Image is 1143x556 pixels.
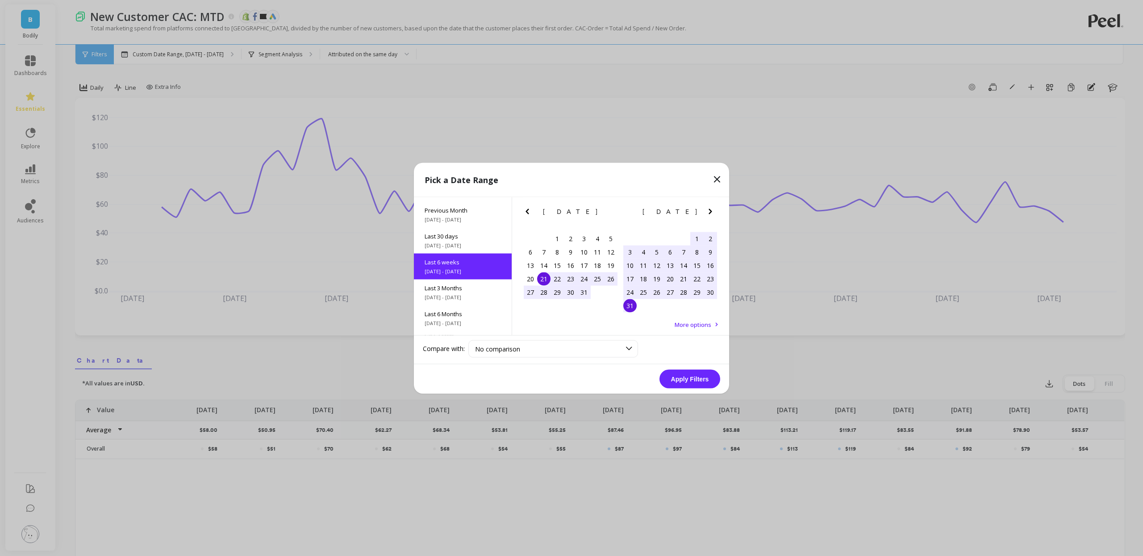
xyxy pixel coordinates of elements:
span: [DATE] [642,208,698,215]
div: Choose Tuesday, July 29th, 2025 [551,285,564,299]
div: Choose Thursday, July 31st, 2025 [577,285,591,299]
button: Previous Month [522,206,536,220]
div: Choose Wednesday, August 6th, 2025 [663,245,677,259]
div: Choose Friday, August 15th, 2025 [690,259,704,272]
div: Choose Thursday, August 14th, 2025 [677,259,690,272]
div: month 2025-08 [623,232,717,312]
div: Choose Monday, July 7th, 2025 [537,245,551,259]
div: Choose Saturday, July 19th, 2025 [604,259,617,272]
div: Choose Friday, August 8th, 2025 [690,245,704,259]
div: Choose Monday, August 25th, 2025 [637,285,650,299]
span: No comparison [475,344,520,353]
span: [DATE] - [DATE] [425,242,501,249]
span: Last 30 days [425,232,501,240]
div: Choose Saturday, August 23rd, 2025 [704,272,717,285]
div: Choose Wednesday, July 30th, 2025 [564,285,577,299]
div: Choose Monday, August 4th, 2025 [637,245,650,259]
div: Choose Monday, August 18th, 2025 [637,272,650,285]
div: Choose Saturday, July 5th, 2025 [604,232,617,245]
div: Choose Wednesday, July 16th, 2025 [564,259,577,272]
div: Choose Thursday, July 10th, 2025 [577,245,591,259]
div: Choose Wednesday, August 13th, 2025 [663,259,677,272]
div: Choose Monday, August 11th, 2025 [637,259,650,272]
div: Choose Tuesday, August 5th, 2025 [650,245,663,259]
div: Choose Sunday, August 31st, 2025 [623,299,637,312]
p: Pick a Date Range [425,173,498,186]
div: Choose Saturday, August 30th, 2025 [704,285,717,299]
div: Choose Thursday, July 24th, 2025 [577,272,591,285]
div: Choose Saturday, July 12th, 2025 [604,245,617,259]
div: Choose Sunday, August 17th, 2025 [623,272,637,285]
div: Choose Wednesday, July 23rd, 2025 [564,272,577,285]
div: Choose Wednesday, July 2nd, 2025 [564,232,577,245]
div: Choose Saturday, August 9th, 2025 [704,245,717,259]
span: More options [675,320,711,328]
span: Previous Month [425,206,501,214]
div: Choose Friday, August 22nd, 2025 [690,272,704,285]
div: Choose Friday, July 18th, 2025 [591,259,604,272]
div: Choose Thursday, July 3rd, 2025 [577,232,591,245]
div: Choose Wednesday, August 27th, 2025 [663,285,677,299]
div: Choose Friday, July 25th, 2025 [591,272,604,285]
div: Choose Tuesday, July 22nd, 2025 [551,272,564,285]
div: Choose Sunday, July 6th, 2025 [524,245,537,259]
div: Choose Sunday, July 13th, 2025 [524,259,537,272]
div: Choose Thursday, August 28th, 2025 [677,285,690,299]
div: Choose Thursday, August 21st, 2025 [677,272,690,285]
span: Last 6 Months [425,309,501,318]
div: Choose Sunday, August 3rd, 2025 [623,245,637,259]
span: Last 6 weeks [425,258,501,266]
div: Choose Sunday, July 27th, 2025 [524,285,537,299]
div: Choose Tuesday, July 8th, 2025 [551,245,564,259]
span: [DATE] - [DATE] [425,268,501,275]
div: Choose Wednesday, July 9th, 2025 [564,245,577,259]
div: Choose Saturday, July 26th, 2025 [604,272,617,285]
div: Choose Tuesday, August 26th, 2025 [650,285,663,299]
span: [DATE] - [DATE] [425,293,501,301]
div: Choose Tuesday, July 1st, 2025 [551,232,564,245]
div: Choose Thursday, August 7th, 2025 [677,245,690,259]
span: [DATE] - [DATE] [425,216,501,223]
div: Choose Friday, July 11th, 2025 [591,245,604,259]
div: Choose Saturday, August 16th, 2025 [704,259,717,272]
div: Choose Friday, August 29th, 2025 [690,285,704,299]
span: [DATE] [543,208,599,215]
label: Compare with: [423,344,465,353]
button: Next Month [705,206,719,220]
div: Choose Tuesday, August 19th, 2025 [650,272,663,285]
div: Choose Monday, July 14th, 2025 [537,259,551,272]
div: Choose Sunday, July 20th, 2025 [524,272,537,285]
div: month 2025-07 [524,232,617,299]
div: Choose Sunday, August 24th, 2025 [623,285,637,299]
div: Choose Friday, August 1st, 2025 [690,232,704,245]
button: Next Month [605,206,620,220]
div: Choose Sunday, August 10th, 2025 [623,259,637,272]
div: Choose Monday, July 28th, 2025 [537,285,551,299]
div: Choose Saturday, August 2nd, 2025 [704,232,717,245]
span: [DATE] - [DATE] [425,319,501,326]
span: Last 3 Months [425,284,501,292]
div: Choose Tuesday, August 12th, 2025 [650,259,663,272]
div: Choose Friday, July 4th, 2025 [591,232,604,245]
button: Previous Month [622,206,636,220]
div: Choose Tuesday, July 15th, 2025 [551,259,564,272]
button: Apply Filters [659,369,720,388]
div: Choose Wednesday, August 20th, 2025 [663,272,677,285]
div: Choose Thursday, July 17th, 2025 [577,259,591,272]
div: Choose Monday, July 21st, 2025 [537,272,551,285]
